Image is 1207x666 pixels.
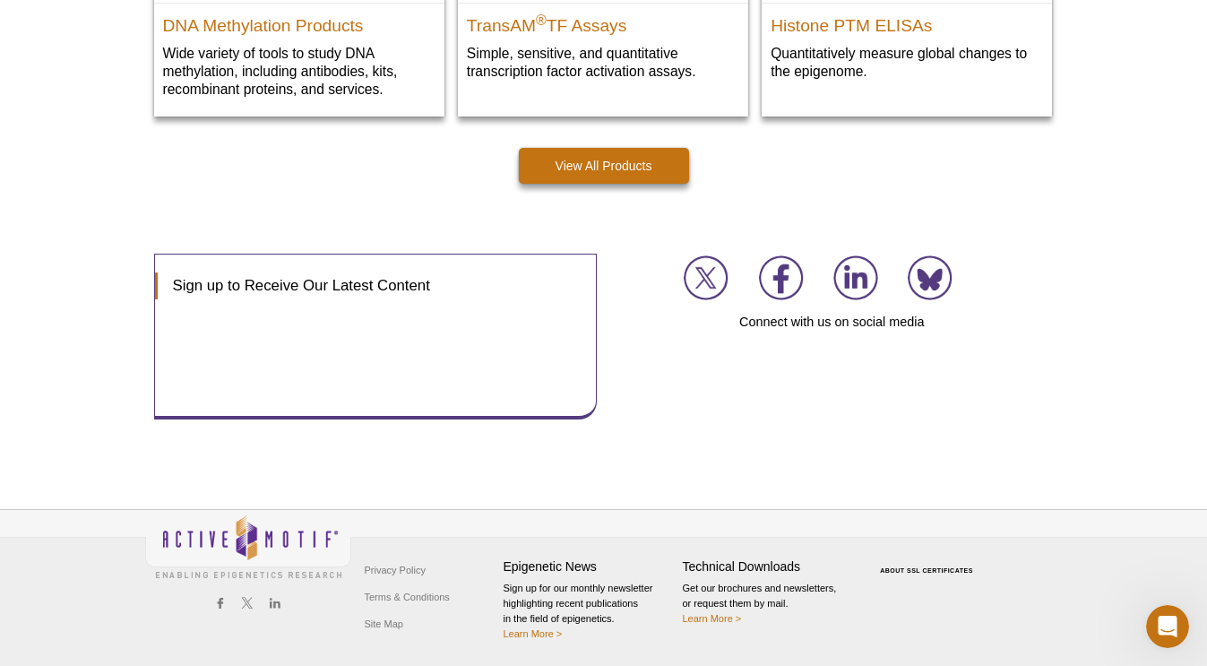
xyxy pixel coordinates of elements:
[683,613,742,624] a: Learn More >
[163,8,435,35] h2: DNA Methylation Products
[155,272,579,299] h3: Sign up to Receive Our Latest Content
[1146,605,1189,648] iframe: Intercom live chat
[504,559,674,575] h4: Epigenetic News
[360,584,454,610] a: Terms & Conditions
[467,44,739,81] p: Simple, sensitive, and quantitative transcription factor activation assays.
[504,628,563,639] a: Learn More >
[536,13,547,28] sup: ®
[880,567,973,574] a: ABOUT SSL CERTIFICATES
[833,255,878,300] img: Join us on LinkedIn
[467,8,739,35] h2: TransAM TF Assays
[862,541,996,581] table: Click to Verify - This site chose Symantec SSL for secure e-commerce and confidential communicati...
[610,314,1054,330] h4: Connect with us on social media
[504,581,674,642] p: Sign up for our monthly newsletter highlighting recent publications in the field of epigenetics.
[771,44,1043,81] p: Quantitatively measure global changes to the epigenome.
[759,255,804,300] img: Join us on Facebook
[771,8,1043,35] h2: Histone PTM ELISAs
[360,610,408,637] a: Site Map
[145,510,351,583] img: Active Motif,
[360,557,430,584] a: Privacy Policy
[684,255,729,300] img: Join us on X
[683,581,853,627] p: Get our brochures and newsletters, or request them by mail.
[519,148,689,184] a: View All Products
[908,255,953,300] img: Join us on Bluesky
[683,559,853,575] h4: Technical Downloads
[163,44,435,99] p: Wide variety of tools to study DNA methylation, including antibodies, kits, recombinant proteins,...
